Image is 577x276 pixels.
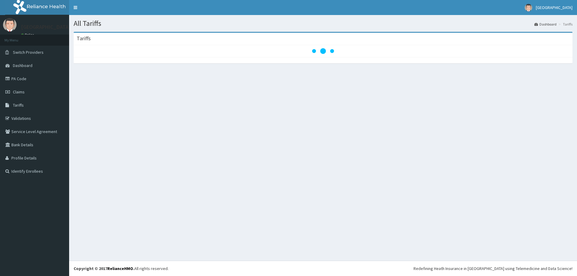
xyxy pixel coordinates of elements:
[311,39,335,63] svg: audio-loading
[74,266,134,271] strong: Copyright © 2017 .
[3,18,17,32] img: User Image
[74,20,572,27] h1: All Tariffs
[107,266,133,271] a: RelianceHMO
[557,22,572,27] li: Tariffs
[13,63,32,68] span: Dashboard
[414,265,572,271] div: Redefining Heath Insurance in [GEOGRAPHIC_DATA] using Telemedicine and Data Science!
[13,89,25,95] span: Claims
[21,24,71,30] p: [GEOGRAPHIC_DATA]
[21,33,35,37] a: Online
[13,50,44,55] span: Switch Providers
[13,102,24,108] span: Tariffs
[534,22,557,27] a: Dashboard
[525,4,532,11] img: User Image
[77,36,91,41] h3: Tariffs
[536,5,572,10] span: [GEOGRAPHIC_DATA]
[69,261,577,276] footer: All rights reserved.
